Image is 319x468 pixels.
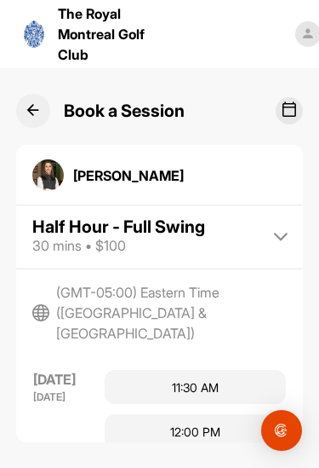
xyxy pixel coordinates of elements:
[105,370,287,404] div: 11:30 AM
[32,235,205,256] div: 30 mins • $100
[24,20,44,48] img: logo
[33,370,101,389] div: [DATE]
[32,218,205,235] div: Half Hour - Full Swing
[261,410,302,451] div: Open Intercom Messenger
[73,165,184,186] div: [PERSON_NAME]
[58,3,175,65] p: The Royal Montreal Golf Club
[64,98,185,124] h1: Book a Session
[32,159,65,192] img: square_318c742b3522fe015918cc0bd9a1d0e8.jpg
[56,282,288,344] span: (GMT-05:00) Eastern Time ([GEOGRAPHIC_DATA] & [GEOGRAPHIC_DATA])
[33,392,101,402] div: [DATE]
[32,304,49,321] img: svg+xml;base64,PHN2ZyB3aWR0aD0iMjAiIGhlaWdodD0iMjAiIHZpZXdCb3g9IjAgMCAyMCAyMCIgZmlsbD0ibm9uZSIgeG...
[105,414,287,448] div: 12:00 PM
